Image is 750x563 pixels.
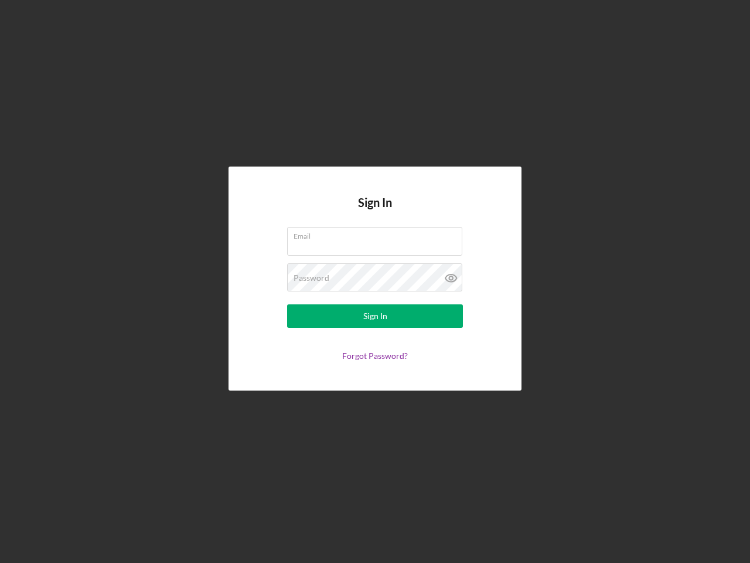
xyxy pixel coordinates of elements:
label: Email [294,228,462,240]
label: Password [294,273,329,283]
h4: Sign In [358,196,392,227]
button: Sign In [287,304,463,328]
div: Sign In [363,304,387,328]
a: Forgot Password? [342,351,408,361]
